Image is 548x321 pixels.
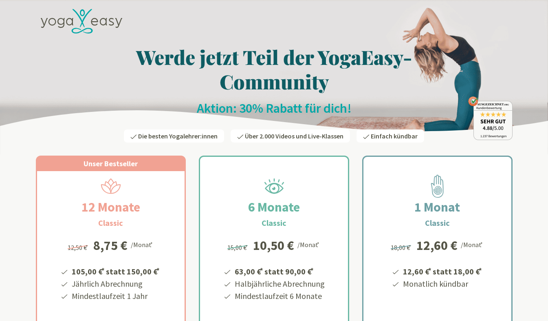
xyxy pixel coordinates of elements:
h3: Classic [98,217,123,229]
li: 12,60 € statt 18,00 € [402,264,483,278]
div: /Monat [297,239,321,250]
div: 8,75 € [93,239,128,252]
h2: 1 Monat [395,197,480,217]
li: Mindestlaufzeit 6 Monate [233,290,325,302]
span: Unser Bestseller [84,159,138,168]
h2: 6 Monate [229,197,319,217]
li: Halbjährliche Abrechnung [233,278,325,290]
h1: Werde jetzt Teil der YogaEasy-Community [36,45,513,94]
li: 105,00 € statt 150,00 € [70,264,161,278]
h2: Aktion: 30% Rabatt für dich! [36,100,513,116]
li: Jährlich Abrechnung [70,278,161,290]
span: Die besten Yogalehrer:innen [138,132,218,140]
li: Mindestlaufzeit 1 Jahr [70,290,161,302]
span: 15,00 € [227,243,249,252]
img: ausgezeichnet_badge.png [468,96,513,140]
li: Monatlich kündbar [402,278,483,290]
div: /Monat [131,239,154,250]
li: 63,00 € statt 90,00 € [233,264,325,278]
h3: Classic [262,217,286,229]
div: /Monat [461,239,484,250]
span: 12,50 € [68,243,89,252]
span: Über 2.000 Videos und Live-Klassen [245,132,343,140]
div: 12,60 € [416,239,458,252]
h3: Classic [425,217,450,229]
span: 18,00 € [391,243,412,252]
span: Einfach kündbar [371,132,418,140]
div: 10,50 € [253,239,294,252]
h2: 12 Monate [62,197,160,217]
